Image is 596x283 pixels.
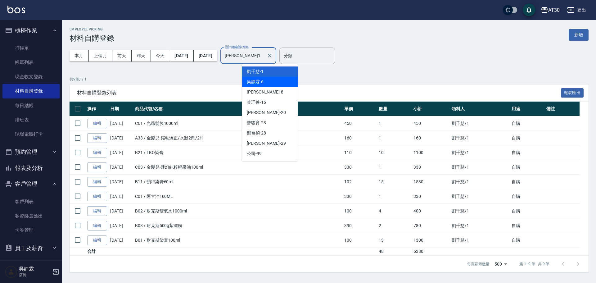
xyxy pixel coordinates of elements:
p: 共 9 筆, 1 / 1 [70,76,589,82]
td: 100 [343,233,377,248]
td: 15 [377,175,412,189]
th: 商品代號/名稱 [133,102,343,116]
td: 48 [377,248,412,256]
td: 自購 [510,233,545,248]
span: 公司 -99 [247,150,262,157]
td: 450 [412,116,450,131]
a: 卡券管理 [2,223,60,237]
td: B21 / TKO染膏 [133,145,343,160]
a: 排班表 [2,113,60,127]
button: 前天 [112,50,132,62]
td: [DATE] [109,145,133,160]
th: 操作 [86,102,109,116]
th: 用途 [510,102,545,116]
td: [DATE] [109,189,133,204]
span: 黃玗善 -16 [247,99,266,106]
td: 100 [343,204,377,218]
td: [DATE] [109,204,133,218]
button: 商品管理 [2,256,60,272]
button: save [523,4,535,16]
a: 客資篩選匯出 [2,209,60,223]
td: 10 [377,145,412,160]
td: 330 [343,189,377,204]
div: AT30 [548,6,560,14]
td: [DATE] [109,116,133,131]
span: [PERSON_NAME] -20 [247,109,286,116]
a: 現金收支登錄 [2,70,60,84]
button: 登出 [565,4,589,16]
td: 780 [412,218,450,233]
button: 新增 [569,29,589,41]
button: [DATE] [169,50,193,62]
a: 編輯 [87,162,107,172]
td: 1 [377,116,412,131]
th: 單價 [343,102,377,116]
td: C01 / 阿甘油100ML [133,189,343,204]
th: 小計 [412,102,450,116]
td: 1 [377,160,412,175]
p: 第 1–9 筆 共 9 筆 [519,261,549,267]
td: 自購 [510,131,545,145]
a: 編輯 [87,177,107,187]
td: 4 [377,204,412,218]
td: 劉千慈 /1 [450,218,510,233]
button: Clear [265,51,274,60]
td: B11 / 韻特染膏60ml [133,175,343,189]
td: [DATE] [109,218,133,233]
button: 昨天 [132,50,151,62]
button: 今天 [151,50,170,62]
button: AT30 [538,4,562,16]
td: 自購 [510,204,545,218]
td: [DATE] [109,131,133,145]
td: 160 [412,131,450,145]
span: 劉千慈 -1 [247,68,264,75]
button: 櫃檯作業 [2,22,60,39]
span: [PERSON_NAME] -8 [247,89,283,95]
td: 劉千慈 /1 [450,131,510,145]
td: 自購 [510,116,545,131]
td: 劉千慈 /1 [450,160,510,175]
label: 設計師編號/姓名 [225,45,249,49]
td: 1 [377,131,412,145]
td: 6380 [412,248,450,256]
img: Logo [7,6,25,13]
span: 材料自購登錄列表 [77,90,561,96]
p: 店長 [19,272,51,278]
th: 備註 [545,102,580,116]
td: [DATE] [109,160,133,175]
td: 1100 [412,145,450,160]
td: 13 [377,233,412,248]
h5: 吳靜霖 [19,266,51,272]
a: 編輯 [87,133,107,143]
td: 1300 [412,233,450,248]
td: C03 / 金髮兒-迷幻純粹輕果油100ml [133,160,343,175]
td: B01 / 耐克斯染膏100ml [133,233,343,248]
td: [DATE] [109,175,133,189]
td: 劉千慈 /1 [450,145,510,160]
button: 報表及分析 [2,160,60,176]
th: 數量 [377,102,412,116]
td: 劉千慈 /1 [450,116,510,131]
th: 日期 [109,102,133,116]
a: 現場電腦打卡 [2,127,60,141]
td: 劉千慈 /1 [450,189,510,204]
button: 報表匯出 [561,88,584,98]
button: 員工及薪資 [2,240,60,256]
td: B02 / 耐克斯雙氧水1000ml [133,204,343,218]
td: 330 [412,189,450,204]
div: 500 [492,256,509,272]
button: [DATE] [194,50,217,62]
td: 110 [343,145,377,160]
span: 曾駿育 -23 [247,120,266,126]
a: 編輯 [87,206,107,216]
td: 1530 [412,175,450,189]
p: 每頁顯示數量 [467,261,490,267]
a: 編輯 [87,148,107,157]
h2: Employee Picking [70,27,114,31]
td: 劉千慈 /1 [450,204,510,218]
a: 編輯 [87,221,107,231]
a: 編輯 [87,235,107,245]
a: 材料自購登錄 [2,84,60,98]
td: 2 [377,218,412,233]
a: 每日結帳 [2,98,60,113]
